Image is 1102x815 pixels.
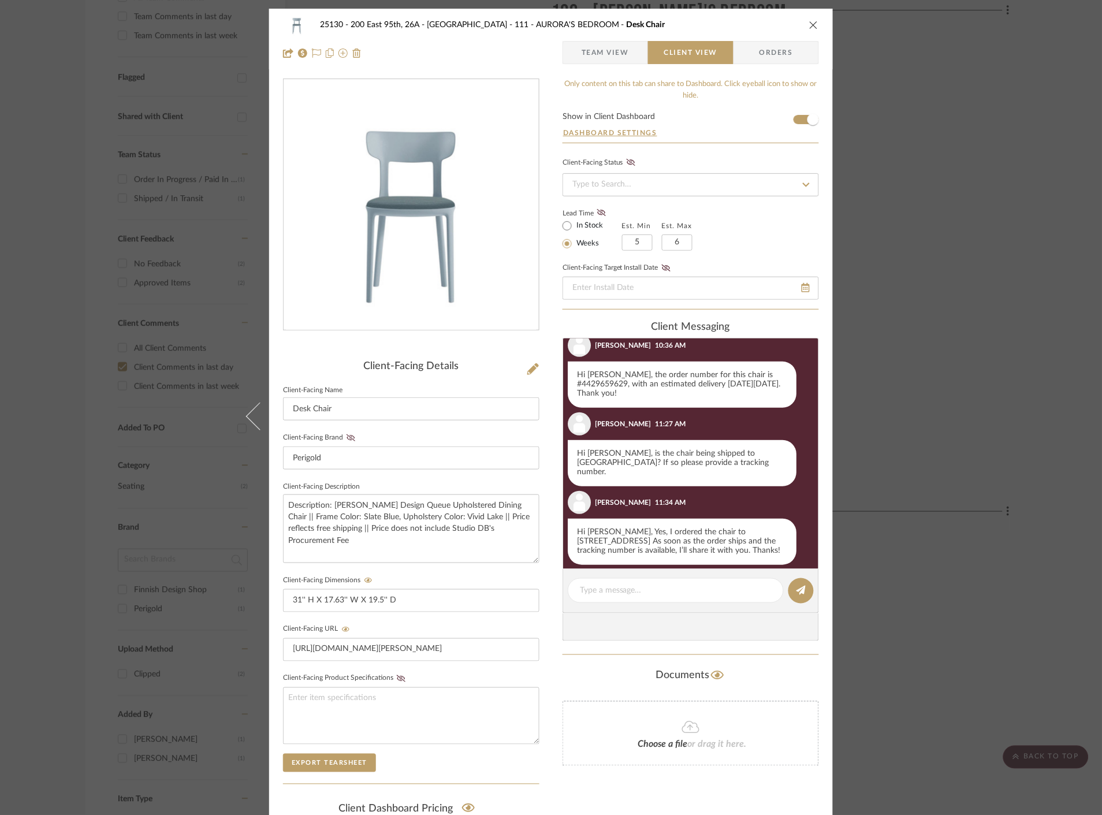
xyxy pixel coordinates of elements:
img: fbfc8045-3fdc-4485-a257-18dfaf079a7c_436x436.jpg [286,80,537,330]
span: Orders [747,41,806,64]
div: Documents [563,667,819,685]
div: Hi [PERSON_NAME], is the chair being shipped to [GEOGRAPHIC_DATA]? If so please provide a trackin... [568,440,796,486]
div: 10:36 AM [655,340,686,351]
button: Client-Facing Brand [343,434,359,442]
label: Client-Facing Product Specifications [283,675,409,683]
span: Desk Chair [627,21,665,29]
span: or drag it here. [688,740,747,749]
img: fbfc8045-3fdc-4485-a257-18dfaf079a7c_48x40.jpg [283,13,311,36]
mat-radio-group: Select item type [563,218,622,251]
span: Team View [582,41,629,64]
button: Client-Facing Target Install Date [658,264,674,272]
button: Client-Facing Dimensions [360,576,376,585]
input: Enter item URL [283,638,539,661]
button: Client-Facing Product Specifications [393,675,409,683]
img: user_avatar.png [568,412,591,436]
button: Export Tearsheet [283,754,376,772]
label: Client-Facing Dimensions [283,576,376,585]
img: user_avatar.png [568,491,591,514]
div: Client-Facing Status [563,157,639,169]
input: Enter Client-Facing Brand [283,446,539,470]
button: close [809,20,819,30]
input: Type to Search… [563,173,819,196]
img: Remove from project [352,49,362,58]
input: Enter item dimensions [283,589,539,612]
div: Hi [PERSON_NAME], Yes, I ordered the chair to [STREET_ADDRESS] As soon as the order ships and the... [568,519,796,565]
label: Lead Time [563,208,622,218]
div: [PERSON_NAME] [595,497,651,508]
div: Only content on this tab can share to Dashboard. Click eyeball icon to show or hide. [563,79,819,101]
div: client Messaging [563,321,819,334]
div: Hi [PERSON_NAME], the order number for this chair is #4429659629, with an estimated delivery [DAT... [568,362,796,408]
div: 11:34 AM [655,497,686,508]
div: 11:27 AM [655,419,686,429]
div: [PERSON_NAME] [595,340,651,351]
label: Est. Min [622,222,651,230]
span: 111 - AURORA'S BEDROOM [515,21,627,29]
button: Dashboard Settings [563,128,658,138]
button: Client-Facing URL [338,626,353,634]
label: Client-Facing Target Install Date [563,264,674,272]
span: 25130 - 200 East 95th, 26A - [GEOGRAPHIC_DATA] [320,21,515,29]
label: Weeks [574,239,599,249]
label: Client-Facing Description [283,484,360,490]
input: Enter Install Date [563,277,819,300]
input: Enter Client-Facing Item Name [283,397,539,420]
label: In Stock [574,221,603,231]
label: Client-Facing Brand [283,434,359,442]
span: Choose a file [638,740,688,749]
span: Client View [664,41,717,64]
div: [PERSON_NAME] [595,419,651,429]
div: 0 [284,80,539,330]
img: user_avatar.png [568,334,591,357]
label: Client-Facing Name [283,388,342,393]
button: Lead Time [594,207,609,219]
div: Client-Facing Details [283,360,539,373]
label: Est. Max [662,222,693,230]
label: Client-Facing URL [283,626,353,634]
